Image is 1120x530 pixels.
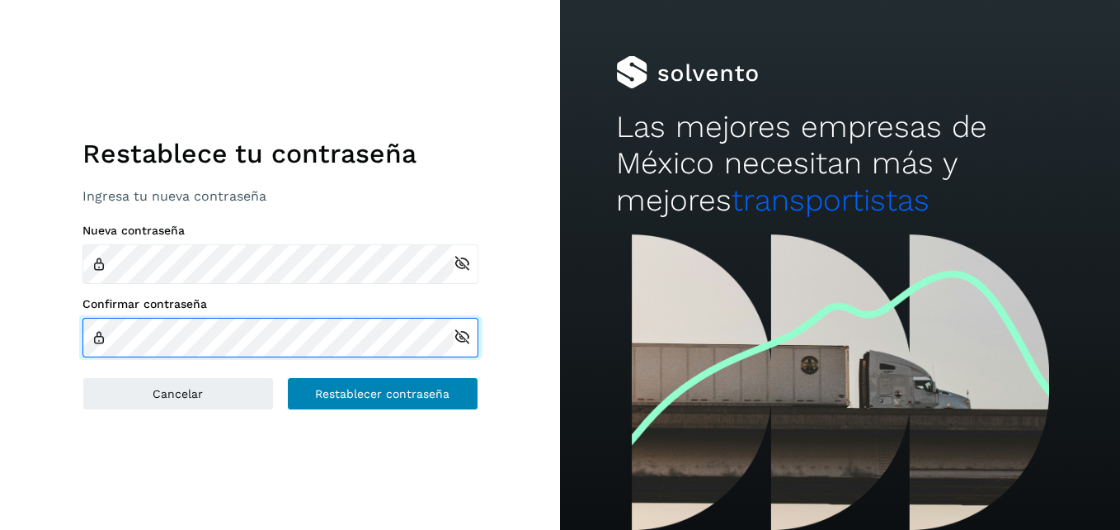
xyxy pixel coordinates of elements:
button: Restablecer contraseña [287,377,478,410]
h1: Restablece tu contraseña [82,138,478,169]
p: Ingresa tu nueva contraseña [82,188,478,204]
span: Restablecer contraseña [315,388,449,400]
h2: Las mejores empresas de México necesitan más y mejores [616,109,1064,219]
span: Cancelar [153,388,203,400]
label: Nueva contraseña [82,224,478,238]
label: Confirmar contraseña [82,297,478,311]
span: transportistas [732,182,929,218]
button: Cancelar [82,377,274,410]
